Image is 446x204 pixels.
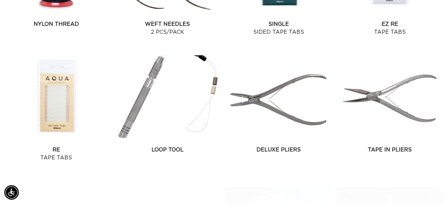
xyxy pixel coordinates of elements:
[115,20,221,36] a: Weft Needles 2 pcs/pack
[226,20,332,36] a: Single Sided Tape Tabs
[3,146,109,162] a: Re Tape Tabs
[337,20,443,36] a: EZ Re Tape Tabs
[115,146,221,154] a: Loop Tool
[4,185,19,200] div: Accessibility Menu
[337,146,443,154] a: Tape In Pliers
[226,146,332,154] a: Deluxe Pliers
[3,20,109,28] a: Nylon Thread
